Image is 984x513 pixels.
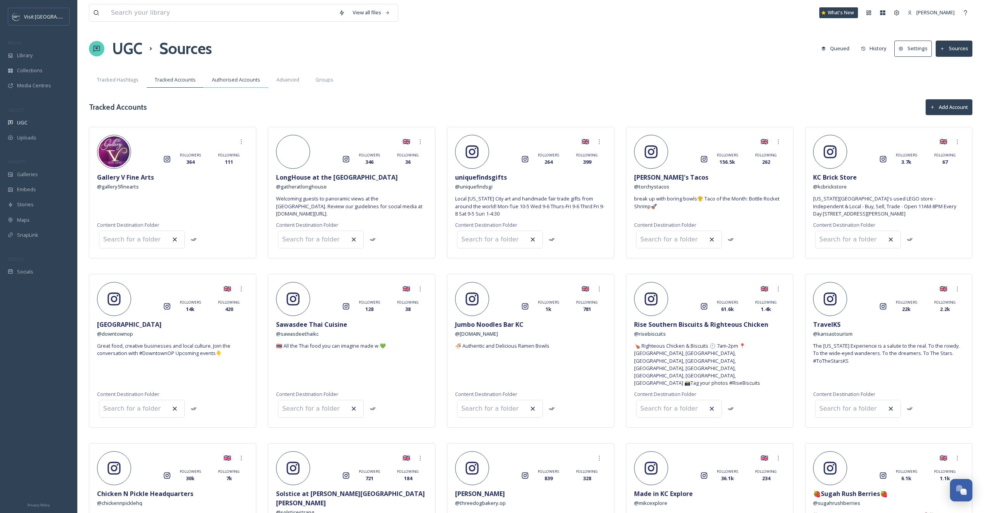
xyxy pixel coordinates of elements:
[940,306,950,313] span: 2.2k
[634,342,785,387] span: 🍗 Righteous Chicken & Biscuits 🕙 7am-2pm 📍 [GEOGRAPHIC_DATA], [GEOGRAPHIC_DATA], [GEOGRAPHIC_DATA...
[817,41,853,56] button: Queued
[99,231,184,248] input: Search for a folder
[583,158,591,166] span: 399
[926,99,972,115] button: Add Account
[538,300,559,305] span: FOLLOWERS
[225,158,233,166] span: 111
[455,320,524,329] span: Jumbo Noodles Bar KC
[576,300,598,305] span: FOLLOWING
[315,76,333,83] span: Groups
[813,329,853,338] a: @kansastourism
[397,153,419,158] span: FOLLOWING
[17,134,36,141] span: Uploads
[89,102,147,113] h3: Tracked Accounts
[813,342,964,365] span: The [US_STATE] Experience is a salute to the real. To the rowdy. To the wide-eyed wanderers. To t...
[936,451,950,465] div: 🇬🇧
[99,136,130,167] img: 29402920_180714552719934_2490369604707155968_n.jpg
[17,171,38,178] span: Galleries
[720,158,735,166] span: 156.5k
[813,173,857,182] span: KC Brick Store
[8,159,26,165] span: WIDGETS
[717,469,738,474] span: FOLLOWERS
[17,82,51,89] span: Media Centres
[936,135,950,149] div: 🇬🇧
[636,400,721,417] input: Search for a folder
[815,231,900,248] input: Search for a folder
[755,300,777,305] span: FOLLOWING
[397,300,419,305] span: FOLLOWING
[634,489,693,498] span: Made in KC Explore
[276,182,327,191] a: @gatheratlonghouse
[455,391,517,398] span: Content Destination Folder
[218,300,240,305] span: FOLLOWING
[220,282,234,296] div: 🇬🇧
[24,13,84,20] span: Visit [GEOGRAPHIC_DATA]
[455,221,517,229] span: Content Destination Folder
[634,182,669,191] a: @torchystacos
[578,282,592,296] div: 🇬🇧
[17,231,38,239] span: SnapLink
[397,469,419,474] span: FOLLOWING
[634,330,666,337] span: @ risebiscuits
[761,306,771,313] span: 1.4k
[817,41,857,56] a: Queued
[276,489,427,508] span: Solstice at [PERSON_NAME][GEOGRAPHIC_DATA][PERSON_NAME]
[757,451,771,465] div: 🇬🇧
[359,469,380,474] span: FOLLOWERS
[17,52,32,59] span: Library
[813,330,853,337] span: @ kansastourism
[17,67,43,74] span: Collections
[97,320,162,329] span: [GEOGRAPHIC_DATA]
[538,153,559,158] span: FOLLOWERS
[634,173,708,182] span: [PERSON_NAME]'s Tacos
[97,498,142,508] a: @chickennpicklehq
[276,183,327,190] span: @ gatheratlonghouse
[17,268,33,275] span: Socials
[220,451,234,465] div: 🇬🇧
[538,469,559,474] span: FOLLOWERS
[97,182,139,191] a: @gallery5finearts
[17,201,34,208] span: Stories
[17,186,36,193] span: Embeds
[276,221,338,229] span: Content Destination Folder
[904,5,958,20] a: [PERSON_NAME]
[896,300,917,305] span: FOLLOWERS
[583,475,591,482] span: 328
[359,153,380,158] span: FOLLOWERS
[404,475,412,482] span: 184
[576,469,598,474] span: FOLLOWING
[186,158,194,166] span: 364
[813,195,964,217] span: [US_STATE][GEOGRAPHIC_DATA]'s used LEGO store - Independent & Local - Buy, Sell, Trade - Open 11A...
[17,216,30,224] span: Maps
[813,391,875,398] span: Content Destination Folder
[813,182,847,191] a: @kcbrickstore
[276,320,347,329] span: Sawasdee Thai Cuisine
[112,37,142,60] h1: UGC
[8,107,24,113] span: COLLECT
[159,37,212,60] h1: Sources
[97,342,248,357] span: Great food, creative businesses and local culture. Join the conversation with #DowntownOP Upcomin...
[399,135,413,149] div: 🇬🇧
[27,503,50,508] span: Privacy Policy
[936,282,950,296] div: 🇬🇧
[97,173,154,182] span: Gallery V Fine Arts
[813,489,888,498] span: 🍓Sugah Rush Berries🍓
[578,135,592,149] div: 🇬🇧
[399,282,413,296] div: 🇬🇧
[634,320,768,329] span: Rise Southern Biscuits & Righteous Chicken
[278,231,363,248] input: Search for a folder
[455,330,498,337] span: @ [DOMAIN_NAME]
[180,300,201,305] span: FOLLOWERS
[359,300,380,305] span: FOLLOWERS
[813,499,860,506] span: @ sugahrushberries
[950,479,972,501] button: Open Chat
[813,183,847,190] span: @ kcbrickstore
[813,221,875,229] span: Content Destination Folder
[902,306,911,313] span: 22k
[894,41,932,56] button: Settings
[634,499,667,506] span: @ mikcexplore
[212,76,260,83] span: Authorised Accounts
[455,489,505,498] span: [PERSON_NAME]
[455,498,506,508] a: @threedogbakery.op
[155,76,196,83] span: Tracked Accounts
